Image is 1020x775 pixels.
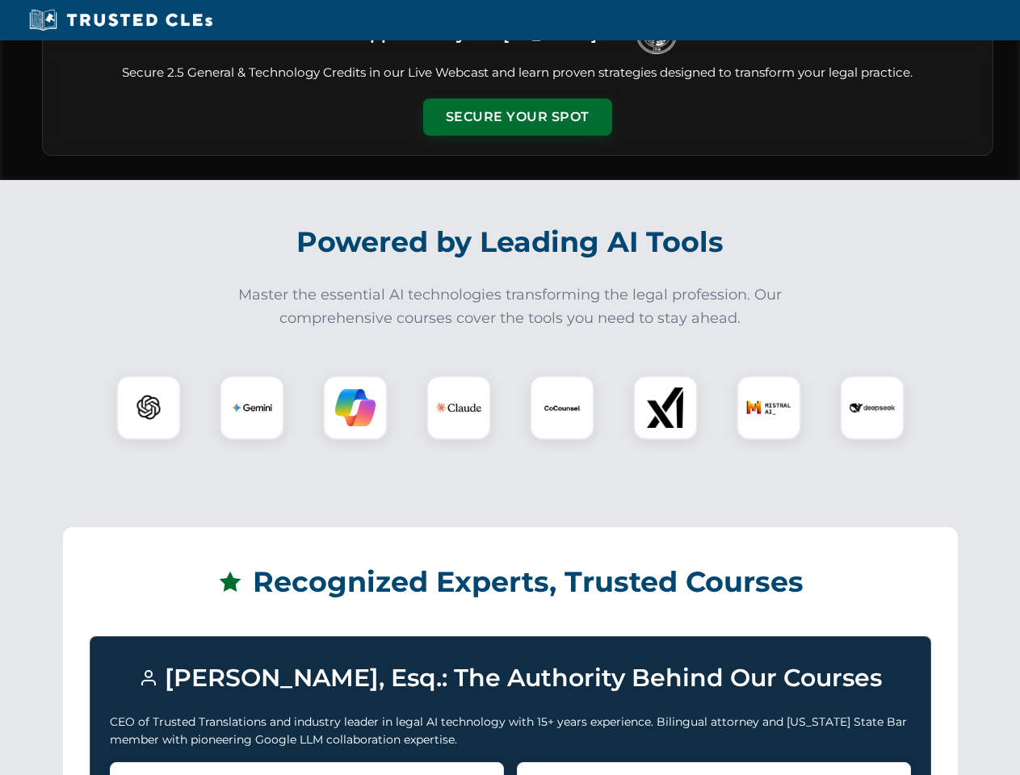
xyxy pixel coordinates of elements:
[542,387,582,428] img: CoCounsel Logo
[323,375,388,440] div: Copilot
[110,713,911,749] p: CEO of Trusted Translations and industry leader in legal AI technology with 15+ years experience....
[63,214,958,270] h2: Powered by Leading AI Tools
[423,98,612,136] button: Secure Your Spot
[633,375,698,440] div: xAI
[436,385,481,430] img: Claude Logo
[125,384,172,431] img: ChatGPT Logo
[90,554,931,610] h2: Recognized Experts, Trusted Courses
[850,385,895,430] img: DeepSeek Logo
[530,375,594,440] div: CoCounsel
[840,375,905,440] div: DeepSeek
[426,375,491,440] div: Claude
[220,375,284,440] div: Gemini
[228,283,793,330] p: Master the essential AI technologies transforming the legal profession. Our comprehensive courses...
[24,8,217,32] img: Trusted CLEs
[110,656,911,700] h3: [PERSON_NAME], Esq.: The Authority Behind Our Courses
[737,375,801,440] div: Mistral AI
[645,387,686,428] img: xAI Logo
[62,64,973,82] p: Secure 2.5 General & Technology Credits in our Live Webcast and learn proven strategies designed ...
[335,387,376,428] img: Copilot Logo
[232,387,272,428] img: Gemini Logo
[746,385,791,430] img: Mistral AI Logo
[116,375,181,440] div: ChatGPT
